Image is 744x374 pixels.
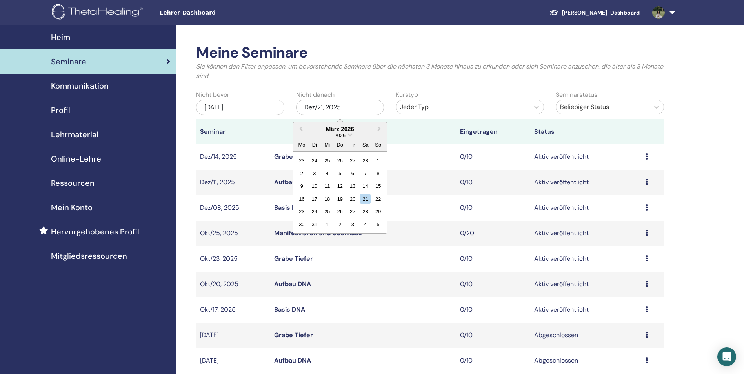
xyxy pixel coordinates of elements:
[360,155,371,166] div: Choose Samstag, 28. Februar 2026
[274,331,313,339] a: Grabe Tiefer
[652,6,665,19] img: default.jpg
[360,219,371,230] div: Choose Samstag, 4. April 2026
[456,323,530,348] td: 0/10
[51,226,139,238] span: Hervorgehobenes Profil
[717,347,736,366] div: Open Intercom Messenger
[297,181,307,191] div: Choose Montag, 9. März 2026
[335,181,345,191] div: Choose Donnerstag, 12. März 2026
[530,323,642,348] td: Abgeschlossen
[51,202,93,213] span: Mein Konto
[556,90,597,100] label: Seminarstatus
[309,155,320,166] div: Choose Dienstag, 24. Februar 2026
[309,194,320,204] div: Choose Dienstag, 17. März 2026
[322,140,333,150] div: Mi
[196,195,270,221] td: Dez/08, 2025
[274,178,311,186] a: Aufbau DNA
[196,119,270,144] th: Seminar
[51,104,70,116] span: Profil
[322,168,333,179] div: Choose Mittwoch, 4. März 2026
[360,194,371,204] div: Choose Samstag, 21. März 2026
[297,194,307,204] div: Choose Montag, 16. März 2026
[322,206,333,217] div: Choose Mittwoch, 25. März 2026
[274,356,311,365] a: Aufbau DNA
[347,194,358,204] div: Choose Freitag, 20. März 2026
[335,206,345,217] div: Choose Donnerstag, 26. März 2026
[360,168,371,179] div: Choose Samstag, 7. März 2026
[530,246,642,272] td: Aktiv veröffentlicht
[456,170,530,195] td: 0/10
[309,140,320,150] div: Di
[456,221,530,246] td: 0/20
[196,90,229,100] label: Nicht bevor
[347,155,358,166] div: Choose Freitag, 27. Februar 2026
[196,348,270,374] td: [DATE]
[274,153,313,161] a: Grabe Tiefer
[456,195,530,221] td: 0/10
[274,229,362,237] a: Manifestieren und Überfluss
[322,194,333,204] div: Choose Mittwoch, 18. März 2026
[294,123,306,136] button: Previous Month
[530,119,642,144] th: Status
[335,140,345,150] div: Do
[293,122,387,234] div: Choose Date
[297,168,307,179] div: Choose Montag, 2. März 2026
[456,119,530,144] th: Eingetragen
[373,181,384,191] div: Choose Sonntag, 15. März 2026
[456,272,530,297] td: 0/10
[530,272,642,297] td: Aktiv veröffentlicht
[347,219,358,230] div: Choose Freitag, 3. April 2026
[52,4,146,22] img: logo.png
[347,168,358,179] div: Choose Freitag, 6. März 2026
[549,9,559,16] img: graduation-cap-white.svg
[297,140,307,150] div: Mo
[373,194,384,204] div: Choose Sonntag, 22. März 2026
[530,348,642,374] td: Abgeschlossen
[373,155,384,166] div: Choose Sonntag, 1. März 2026
[297,219,307,230] div: Choose Montag, 30. März 2026
[309,206,320,217] div: Choose Dienstag, 24. März 2026
[322,181,333,191] div: Choose Mittwoch, 11. März 2026
[347,181,358,191] div: Choose Freitag, 13. März 2026
[160,9,277,17] span: Lehrer-Dashboard
[196,272,270,297] td: Okt/20, 2025
[297,155,307,166] div: Choose Montag, 23. Februar 2026
[396,90,418,100] label: Kurstyp
[51,153,101,165] span: Online-Lehre
[196,221,270,246] td: Okt/25, 2025
[560,102,645,112] div: Beliebiger Status
[196,297,270,323] td: Okt/17, 2025
[51,80,109,92] span: Kommunikation
[530,221,642,246] td: Aktiv veröffentlicht
[196,100,284,115] div: [DATE]
[456,144,530,170] td: 0/10
[360,181,371,191] div: Choose Samstag, 14. März 2026
[322,219,333,230] div: Choose Mittwoch, 1. April 2026
[196,323,270,348] td: [DATE]
[456,348,530,374] td: 0/10
[360,140,371,150] div: Sa
[373,219,384,230] div: Choose Sonntag, 5. April 2026
[456,246,530,272] td: 0/10
[51,129,98,140] span: Lehrmaterial
[373,206,384,217] div: Choose Sonntag, 29. März 2026
[51,56,86,67] span: Seminare
[530,297,642,323] td: Aktiv veröffentlicht
[335,155,345,166] div: Choose Donnerstag, 26. Februar 2026
[530,195,642,221] td: Aktiv veröffentlicht
[322,155,333,166] div: Choose Mittwoch, 25. Februar 2026
[335,133,346,138] span: 2026
[309,181,320,191] div: Choose Dienstag, 10. März 2026
[51,250,127,262] span: Mitgliedsressourcen
[196,170,270,195] td: Dez/11, 2025
[274,254,313,263] a: Grabe Tiefer
[543,5,646,20] a: [PERSON_NAME]-Dashboard
[374,123,386,136] button: Next Month
[335,194,345,204] div: Choose Donnerstag, 19. März 2026
[274,280,311,288] a: Aufbau DNA
[196,246,270,272] td: Okt/23, 2025
[296,100,384,115] div: Dez/21, 2025
[530,144,642,170] td: Aktiv veröffentlicht
[347,140,358,150] div: Fr
[296,90,335,100] label: Nicht danach
[297,206,307,217] div: Choose Montag, 23. März 2026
